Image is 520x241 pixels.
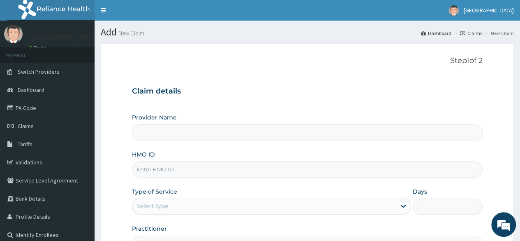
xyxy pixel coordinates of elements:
label: Practitioner [132,225,167,233]
img: User Image [4,25,23,43]
a: Dashboard [421,30,451,37]
img: User Image [448,5,459,16]
span: [GEOGRAPHIC_DATA] [464,7,514,14]
p: Step 1 of 2 [132,56,483,66]
small: New Claim [117,30,144,36]
span: Tariffs [18,140,32,148]
div: Select type [136,202,168,210]
label: Provider Name [132,113,177,122]
h1: Add [101,27,514,37]
label: Days [413,187,427,196]
span: Switch Providers [18,68,60,75]
p: [GEOGRAPHIC_DATA] [29,33,97,41]
input: Enter HMO ID [132,161,483,178]
label: Type of Service [132,187,177,196]
a: Claims [460,30,482,37]
span: Dashboard [18,86,44,94]
li: New Claim [483,30,514,37]
span: Claims [18,122,34,130]
a: Online [29,45,49,51]
h3: Claim details [132,87,483,96]
label: HMO ID [132,150,155,159]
